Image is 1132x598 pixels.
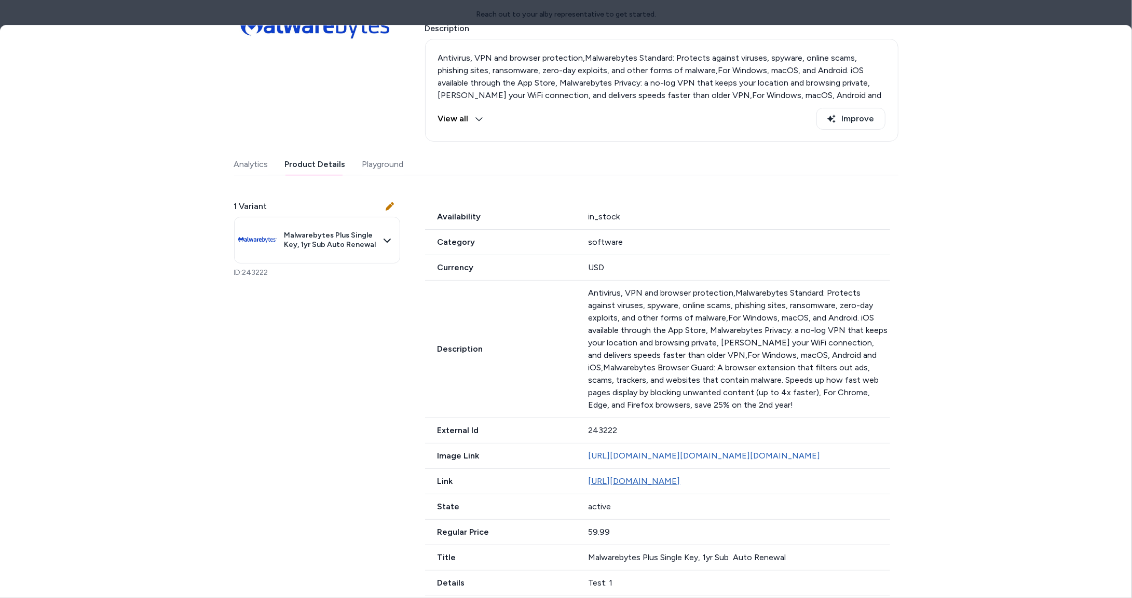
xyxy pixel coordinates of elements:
a: [URL][DOMAIN_NAME][DOMAIN_NAME][DOMAIN_NAME] [589,451,821,461]
span: Link [425,475,576,488]
span: Image Link [425,450,576,462]
span: Description [425,22,898,35]
div: Malwarebytes Plus Single Key, 1yr Sub Auto Renewal [589,551,890,564]
span: Availability [425,211,576,223]
span: State [425,500,576,513]
div: active [589,500,890,513]
img: 04bOCNG0JMZM6zSUTlLDwV7-39.fit_scale.size_1028x578.v1694640437.jpg [237,219,278,261]
button: Malwarebytes Plus Single Key, 1yr Sub Auto Renewal [234,217,400,263]
span: Currency [425,261,576,274]
span: Description [425,343,576,355]
span: Title [425,551,576,564]
span: Details [425,577,576,589]
span: External Id [425,424,576,437]
p: ID: 243222 [234,268,400,278]
span: Category [425,236,576,248]
div: 243222 [589,424,890,437]
a: [URL][DOMAIN_NAME] [589,476,680,486]
span: Malwarebytes Plus Single Key, 1yr Sub Auto Renewal [284,231,377,249]
div: software [589,236,890,248]
button: Product Details [285,154,346,175]
span: Regular Price [425,526,576,538]
p: Antivirus, VPN and browser protection,Malwarebytes Standard: Protects against viruses, spyware, o... [438,52,885,139]
button: View all [438,108,483,130]
button: Playground [362,154,404,175]
div: Test: 1 [589,577,890,589]
div: 59.99 [589,526,890,538]
p: Antivirus, VPN and browser protection,Malwarebytes Standard: Protects against viruses, spyware, o... [589,287,890,411]
span: 1 Variant [234,200,267,213]
div: USD [589,261,890,274]
div: in_stock [589,211,890,223]
button: Improve [816,108,885,130]
button: Analytics [234,154,268,175]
